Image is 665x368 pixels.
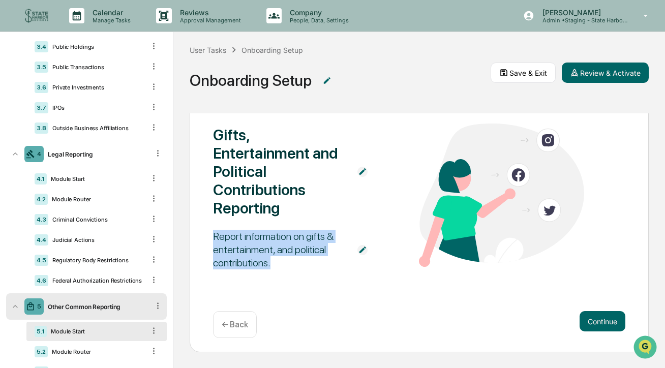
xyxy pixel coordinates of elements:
[48,348,145,355] div: Module Router
[173,81,185,93] button: Start new chat
[48,216,145,223] div: Criminal Convictions
[20,147,64,158] span: Data Lookup
[35,214,48,225] div: 4.3
[70,124,130,142] a: 🗄️Attestations
[35,82,48,93] div: 3.6
[35,173,47,185] div: 4.1
[35,346,48,357] div: 5.2
[534,8,629,17] p: [PERSON_NAME]
[48,43,145,50] div: Public Holdings
[10,21,185,38] p: How can we help?
[10,78,28,96] img: 1746055101610-c473b297-6a78-478c-a979-82029cc54cd1
[580,311,625,331] button: Continue
[222,320,248,329] p: ← Back
[35,88,133,96] div: We're offline, we'll be back soon
[10,129,18,137] div: 🖐️
[35,62,48,73] div: 3.5
[534,17,629,24] p: Admin • Staging - State Harbor Advisors
[44,150,149,158] div: Legal Reporting
[24,4,49,28] img: logo
[632,334,660,362] iframe: Open customer support
[84,8,136,17] p: Calendar
[357,167,368,177] img: Additional Document Icon
[322,76,332,86] img: Additional Document Icon
[491,63,556,83] button: Save & Exit
[282,17,354,24] p: People, Data, Settings
[10,148,18,157] div: 🔎
[213,230,347,269] div: Report information on gifts & entertainment, and political contributions.
[48,104,145,111] div: IPOs
[419,124,584,267] img: Gifts, Entertainment and Political Contributions Reporting
[48,84,145,91] div: Private Investments
[213,126,347,217] div: Gifts, Entertainment and Political Contributions Reporting
[48,236,145,243] div: Judicial Actions
[48,125,145,132] div: Outside Business Affiliations
[47,328,145,335] div: Module Start
[35,234,48,246] div: 4.4
[35,102,48,113] div: 3.7
[35,78,167,88] div: Start new chat
[101,172,123,180] span: Pylon
[35,275,48,286] div: 4.6
[562,63,649,83] button: Review & Activate
[48,257,145,264] div: Regulatory Body Restrictions
[172,17,246,24] p: Approval Management
[20,128,66,138] span: Preclearance
[282,8,354,17] p: Company
[6,143,68,162] a: 🔎Data Lookup
[74,129,82,137] div: 🗄️
[35,326,47,337] div: 5.1
[84,17,136,24] p: Manage Tasks
[48,196,145,203] div: Module Router
[6,124,70,142] a: 🖐️Preclearance
[357,245,368,255] img: Additional Document Icon
[172,8,246,17] p: Reviews
[44,303,149,311] div: Other Common Reporting
[190,46,226,54] div: User Tasks
[241,46,303,54] div: Onboarding Setup
[37,150,41,158] div: 4
[48,277,145,284] div: Federal Authorization Restrictions
[35,194,48,205] div: 4.2
[37,303,41,310] div: 5
[84,128,126,138] span: Attestations
[35,122,48,134] div: 3.8
[190,71,312,89] div: Onboarding Setup
[47,175,145,182] div: Module Start
[35,255,48,266] div: 4.5
[48,64,145,71] div: Public Transactions
[72,172,123,180] a: Powered byPylon
[35,41,48,52] div: 3.4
